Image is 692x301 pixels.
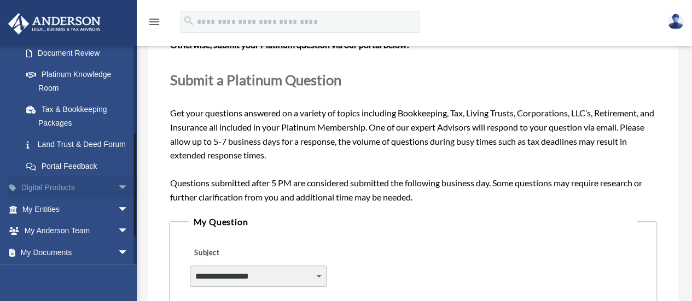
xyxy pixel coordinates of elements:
span: arrow_drop_down [118,198,139,221]
img: Anderson Advisors Platinum Portal [5,13,104,34]
a: Billingarrow_drop_down [8,263,145,285]
a: Platinum Knowledge Room [15,64,145,99]
span: arrow_drop_down [118,263,139,286]
a: My Documentsarrow_drop_down [8,241,145,263]
i: search [183,15,195,27]
i: menu [148,15,161,28]
label: Subject [190,245,294,261]
a: My Anderson Teamarrow_drop_down [8,220,145,242]
a: Tax & Bookkeeping Packages [15,99,145,134]
a: menu [148,19,161,28]
a: Portal Feedback [15,155,145,177]
a: Document Review [15,42,145,64]
span: arrow_drop_down [118,220,139,243]
span: arrow_drop_down [118,177,139,199]
span: Submit a Platinum Question [170,72,341,88]
img: User Pic [667,14,684,29]
span: arrow_drop_down [118,241,139,264]
a: Land Trust & Deed Forum [15,134,145,156]
a: My Entitiesarrow_drop_down [8,198,145,220]
legend: My Question [189,214,637,229]
a: Digital Productsarrow_drop_down [8,177,145,199]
